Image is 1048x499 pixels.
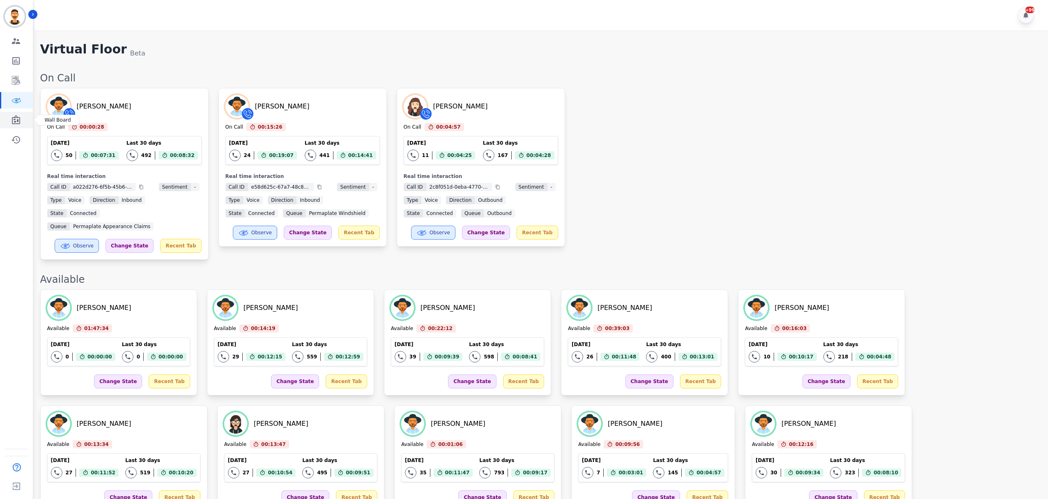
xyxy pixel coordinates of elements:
span: Sentiment [337,183,369,191]
span: 00:04:57 [436,123,461,131]
div: Last 30 days [125,457,197,464]
img: Avatar [391,296,414,319]
div: Change State [448,374,496,388]
div: Available [745,325,767,333]
span: 00:09:39 [435,353,460,361]
div: Last 30 days [830,457,901,464]
span: 00:13:34 [84,440,109,448]
div: 35 [420,469,427,476]
div: Recent Tab [680,374,721,388]
div: Change State [462,226,510,240]
div: Available [568,325,590,333]
div: [DATE] [51,140,119,146]
span: inbound [296,196,323,204]
span: 00:14:41 [348,151,373,159]
span: voice [421,196,441,204]
div: Available [401,441,423,448]
span: 00:11:52 [91,469,115,477]
div: [PERSON_NAME] [775,303,829,313]
div: Last 30 days [823,341,895,348]
span: Call ID [225,183,248,191]
div: 598 [484,353,494,360]
div: 24 [244,152,251,159]
img: Avatar [225,95,248,118]
div: [PERSON_NAME] [608,419,662,429]
span: 01:47:34 [84,324,109,333]
div: [PERSON_NAME] [431,419,485,429]
span: Call ID [404,183,426,191]
div: [DATE] [749,341,816,348]
span: 00:12:15 [257,353,282,361]
div: 29 [232,353,239,360]
span: 00:00:00 [159,353,183,361]
span: Observe [251,229,272,236]
span: Permaplate Windshield [306,209,369,217]
span: 00:08:32 [170,151,195,159]
span: 00:08:10 [873,469,898,477]
img: Avatar [47,296,70,319]
img: Avatar [752,412,775,435]
div: [DATE] [572,341,639,348]
span: 00:09:34 [796,469,820,477]
img: Avatar [224,412,247,435]
div: On Call [404,124,421,131]
span: 00:01:06 [438,440,463,448]
div: 0 [137,353,140,360]
div: [PERSON_NAME] [421,303,475,313]
div: [PERSON_NAME] [598,303,652,313]
span: 00:07:31 [91,151,115,159]
img: Avatar [47,95,70,118]
div: Last 30 days [302,457,374,464]
span: 00:10:20 [169,469,193,477]
div: Change State [94,374,142,388]
div: On Call [47,124,65,131]
div: Recent Tab [503,374,544,388]
span: Direction [90,196,118,204]
div: Last 30 days [469,341,540,348]
img: Avatar [404,95,427,118]
img: Avatar [745,296,768,319]
span: 00:13:47 [261,440,286,448]
span: 00:13:01 [690,353,715,361]
span: 00:12:16 [789,440,814,448]
span: Outbound [484,209,515,217]
div: Available [752,441,774,448]
span: voice [243,196,263,204]
div: 400 [661,353,671,360]
div: Real time interaction [404,173,558,180]
span: 00:16:03 [782,324,807,333]
span: 00:10:54 [268,469,292,477]
span: - [191,183,199,191]
div: [PERSON_NAME] [781,419,836,429]
div: Beta [130,49,145,58]
div: Last 30 days [653,457,724,464]
span: connected [423,209,456,217]
span: Permaplate Appearance Claims [70,222,154,231]
span: 00:12:59 [336,353,360,361]
div: [DATE] [228,457,296,464]
div: [DATE] [756,457,823,464]
span: State [47,209,67,217]
div: Available [578,441,600,448]
span: Observe [430,229,450,236]
span: 00:00:28 [80,123,104,131]
img: Avatar [578,412,601,435]
span: 00:11:47 [445,469,470,477]
img: Avatar [568,296,591,319]
div: Available [214,325,236,333]
div: 492 [141,152,152,159]
div: [DATE] [582,457,646,464]
span: connected [245,209,278,217]
div: [DATE] [218,341,285,348]
div: [DATE] [51,457,119,464]
div: [DATE] [229,140,297,146]
div: 167 [498,152,508,159]
span: e58d625c-67a7-48c8-933b-7766e48d8e34 [248,183,314,191]
div: Recent Tab [857,374,898,388]
span: Queue [47,222,70,231]
div: 7 [597,469,600,476]
div: Last 30 days [646,341,717,348]
span: 00:00:00 [87,353,112,361]
span: Type [404,196,422,204]
span: Type [47,196,65,204]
